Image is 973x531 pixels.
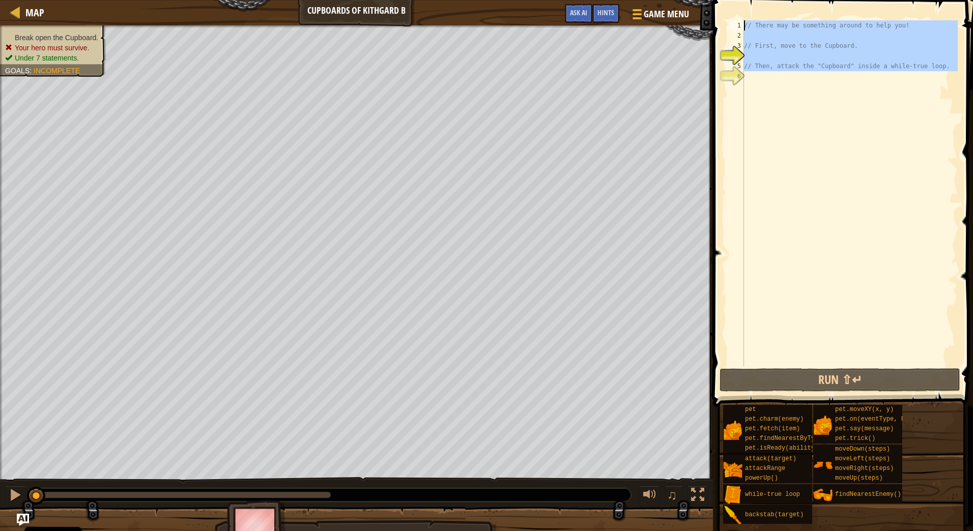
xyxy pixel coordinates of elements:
[745,455,796,462] span: attack(target)
[745,465,785,472] span: attackRange
[835,465,894,472] span: moveRight(steps)
[727,31,744,41] div: 2
[17,514,29,526] button: Ask AI
[5,67,30,75] span: Goals
[15,54,79,62] span: Under 7 statements.
[727,61,744,71] div: 5
[30,67,34,75] span: :
[727,41,744,51] div: 3
[745,491,800,498] span: while-true loop
[665,486,682,507] button: ♫
[727,51,744,61] div: 4
[15,44,90,52] span: Your hero must survive.
[644,8,689,21] span: Game Menu
[835,425,894,432] span: pet.say(message)
[813,455,833,475] img: portrait.png
[745,435,844,442] span: pet.findNearestByType(type)
[745,406,756,413] span: pet
[745,416,804,423] span: pet.charm(enemy)
[723,485,742,505] img: portrait.png
[835,435,875,442] span: pet.trick()
[5,53,98,63] li: Under 7 statements.
[745,445,818,452] span: pet.isReady(ability)
[5,43,98,53] li: Your hero must survive.
[5,33,98,43] li: Break open the Cupboard.
[5,486,25,507] button: Ctrl + P: Pause
[835,416,930,423] span: pet.on(eventType, handler)
[745,511,804,518] span: backstab(target)
[745,475,778,482] span: powerUp()
[835,475,883,482] span: moveUp(steps)
[813,416,833,435] img: portrait.png
[723,506,742,525] img: portrait.png
[565,4,592,23] button: Ask AI
[667,487,677,503] span: ♫
[624,4,695,28] button: Game Menu
[597,8,614,17] span: Hints
[727,71,744,81] div: 6
[720,368,960,392] button: Run ⇧↵
[688,486,708,507] button: Toggle fullscreen
[25,6,44,19] span: Map
[570,8,587,17] span: Ask AI
[745,425,800,432] span: pet.fetch(item)
[640,486,660,507] button: Adjust volume
[723,421,742,440] img: portrait.png
[727,20,744,31] div: 1
[835,491,901,498] span: findNearestEnemy()
[835,446,890,453] span: moveDown(steps)
[813,485,833,505] img: portrait.png
[20,6,44,19] a: Map
[835,406,894,413] span: pet.moveXY(x, y)
[15,34,98,42] span: Break open the Cupboard.
[835,455,890,462] span: moveLeft(steps)
[723,460,742,480] img: portrait.png
[34,67,80,75] span: Incomplete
